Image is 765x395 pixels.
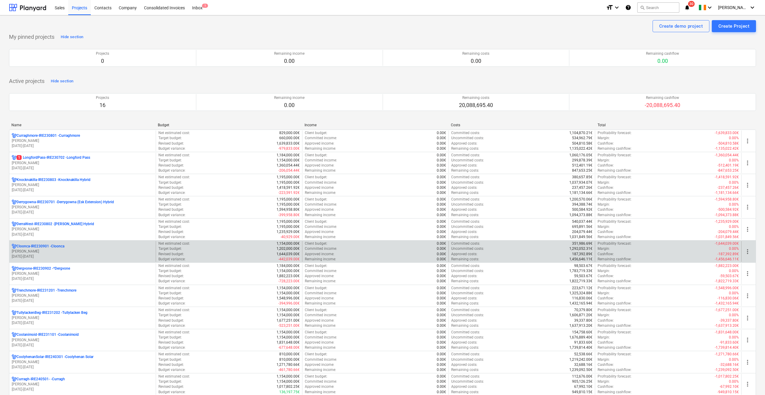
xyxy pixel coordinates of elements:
p: Remaining costs [462,51,489,56]
p: 0.00€ [437,246,446,251]
p: 0.00€ [437,229,446,234]
p: [PERSON_NAME] [12,382,153,387]
p: Client budget : [305,219,327,224]
p: Margin : [598,202,610,207]
p: 1,135,022.42€ [569,146,592,151]
p: 0.00€ [437,219,446,224]
p: 0.00€ [437,153,446,158]
div: Project has multi currencies enabled [12,332,17,337]
p: Client budget : [305,153,327,158]
p: 660,000.00€ [279,136,300,141]
p: 1,195,000.00€ [277,202,300,207]
p: 0.00€ [437,197,446,202]
div: Costs [451,123,592,127]
p: Committed costs : [451,197,480,202]
p: Approved income : [305,185,334,190]
p: 500,584.92€ [572,207,592,212]
p: Target budget : [158,224,182,229]
p: 299,878.39€ [572,158,592,163]
p: -1,094,373.88€ [715,213,739,218]
div: Project has multi currencies enabled [12,354,17,360]
p: 0.00% [729,202,739,207]
div: Knocknakilla-IRE230803 -Knocknakilla Hybrid[PERSON_NAME][DATE]-[DATE] [12,177,153,193]
p: Committed costs : [451,130,480,136]
p: 1,195,000.00€ [277,219,300,224]
div: Name [11,123,153,127]
p: Uncommitted costs : [451,158,484,163]
p: Remaining cashflow [645,95,680,100]
p: 0.00€ [437,158,446,163]
p: Committed income : [305,136,337,141]
p: Margin : [598,224,610,229]
p: 1,195,000.00€ [277,224,300,229]
p: Target budget : [158,180,182,185]
span: more_vert [744,159,751,167]
p: 0.00€ [437,180,446,185]
p: -1,594,958.80€ [715,197,739,202]
p: -1,418,591.92€ [715,175,739,180]
i: notifications [684,4,690,11]
p: 1,200,570.06€ [569,197,592,202]
p: 695,891.56€ [572,224,592,229]
div: CoolyhenanSolar-IRE240301 -Coolyhenan Solar[PERSON_NAME][DATE]-[DATE] [12,354,153,370]
div: Trenchmore-IRE231201 -Trenchmore[PERSON_NAME][DATE]-[DATE] [12,288,153,303]
p: 0 [96,57,109,65]
p: [PERSON_NAME] [12,161,153,166]
span: more_vert [744,359,751,366]
p: Remaining cashflow : [598,146,632,151]
div: Curragh-IRE240501- -Curragh[PERSON_NAME][DATE]-[DATE] [12,377,153,392]
p: Cashflow : [598,141,614,146]
div: Project has multi currencies enabled [12,310,17,315]
p: Committed costs : [451,153,480,158]
p: Committed income : [305,158,337,163]
p: 1,037,934.07€ [569,180,592,185]
p: Projects [96,95,109,100]
div: Project has multi currencies enabled [12,200,17,205]
p: [PERSON_NAME] [12,338,153,343]
p: Cashflow : [598,185,614,190]
span: more_vert [744,204,751,211]
p: Target budget : [158,246,182,251]
p: Profitability forecast : [598,219,632,224]
p: 0.00€ [437,224,446,229]
i: keyboard_arrow_down [613,4,620,11]
p: Revised budget : [158,229,184,234]
div: Dergvone-IRE230902 -*Dergvone[PERSON_NAME][DATE]-[DATE] [12,266,153,281]
p: My pinned projects [9,33,54,41]
p: 1,594,958.80€ [277,207,300,212]
p: [PERSON_NAME] [12,227,153,232]
span: more_vert [744,270,751,277]
p: Remaining income : [305,190,336,195]
p: 0.00€ [437,136,446,141]
p: 16 [96,102,109,109]
div: Project has multi currencies enabled [12,177,17,182]
p: [DATE] - [DATE] [12,365,153,370]
p: Profitability forecast : [598,241,632,246]
p: 0.00% [729,136,739,141]
p: -1,031,849.56€ [715,234,739,240]
p: 394,388.74€ [572,202,592,207]
p: Approved income : [305,163,334,168]
p: -206,054.44€ [278,168,300,173]
div: Income [304,123,446,127]
p: Target budget : [158,136,182,141]
p: Client budget : [305,130,327,136]
p: 0.00€ [437,146,446,151]
p: 0.00€ [437,141,446,146]
p: -223,591.92€ [278,190,300,195]
p: -512,401.19€ [718,163,739,168]
p: -1,135,022.42€ [715,146,739,151]
p: Net estimated cost : [158,241,190,246]
p: [DATE] - [DATE] [12,387,153,392]
p: Approved costs : [451,141,477,146]
p: 0.00€ [437,163,446,168]
button: Create demo project [653,20,709,32]
p: Uncommitted costs : [451,246,484,251]
p: 204,079.44€ [572,229,592,234]
p: 1,235,929.00€ [277,229,300,234]
p: Remaining cashflow : [598,213,632,218]
p: [PERSON_NAME] [12,315,153,320]
p: 0.00€ [437,213,446,218]
p: -504,810.58€ [718,141,739,146]
p: Uncommitted costs : [451,224,484,229]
